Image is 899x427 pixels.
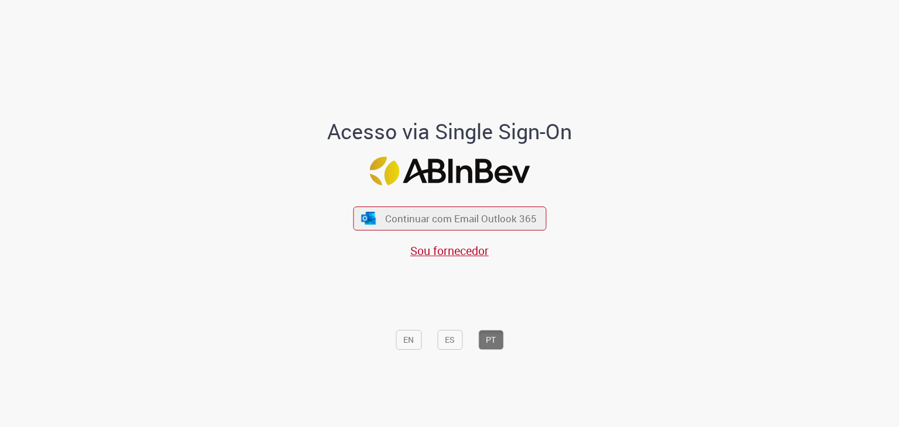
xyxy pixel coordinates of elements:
[385,212,537,225] span: Continuar com Email Outlook 365
[478,330,503,350] button: PT
[353,206,546,230] button: ícone Azure/Microsoft 360 Continuar com Email Outlook 365
[410,243,489,259] a: Sou fornecedor
[369,157,530,185] img: Logo ABInBev
[437,330,462,350] button: ES
[396,330,421,350] button: EN
[287,120,612,143] h1: Acesso via Single Sign-On
[361,212,377,225] img: ícone Azure/Microsoft 360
